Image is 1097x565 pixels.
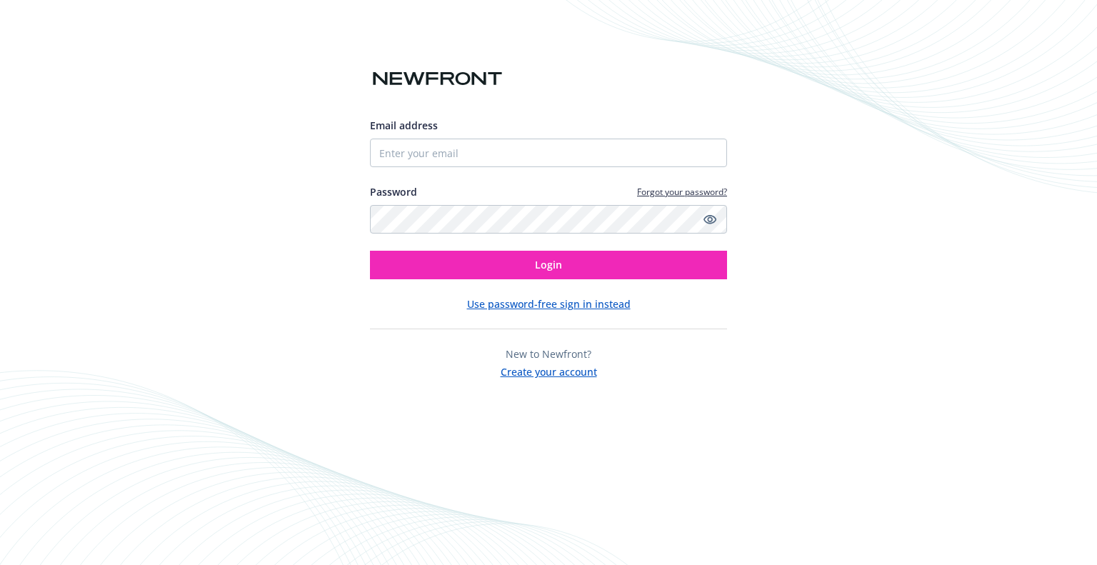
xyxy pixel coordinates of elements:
[637,186,727,198] a: Forgot your password?
[370,66,505,91] img: Newfront logo
[370,119,438,132] span: Email address
[501,361,597,379] button: Create your account
[535,258,562,271] span: Login
[370,139,727,167] input: Enter your email
[370,251,727,279] button: Login
[467,296,631,311] button: Use password-free sign in instead
[506,347,591,361] span: New to Newfront?
[370,184,417,199] label: Password
[701,211,718,228] a: Show password
[370,205,727,234] input: Enter your password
